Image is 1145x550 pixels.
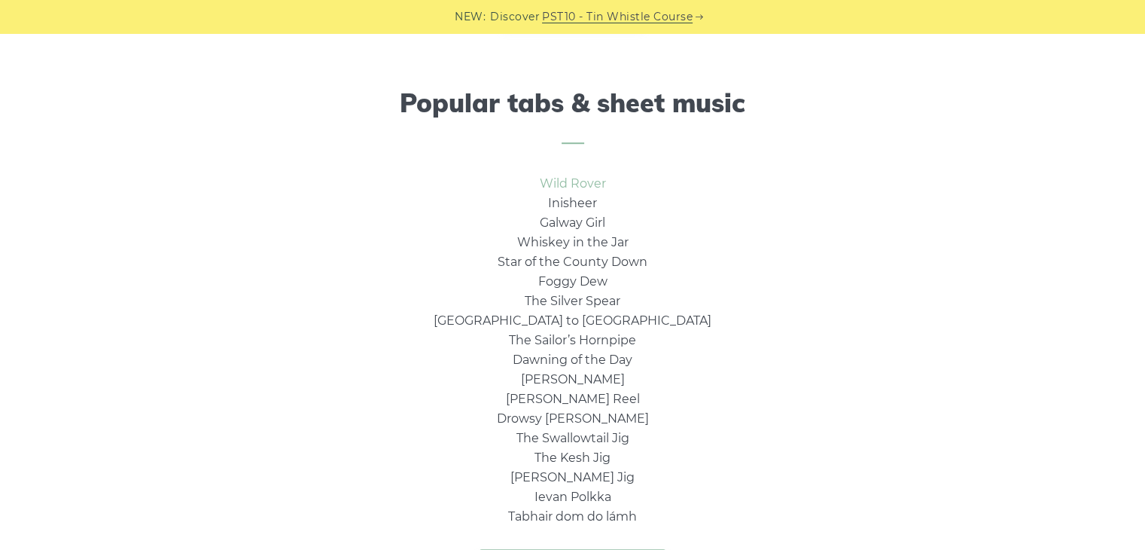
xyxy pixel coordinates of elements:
a: The Silver Spear [525,294,620,308]
a: Tabhair dom do lámh [508,509,637,524]
a: Foggy Dew [538,274,608,289]
a: Ievan Polkka [534,490,611,504]
a: Inisheer [548,196,597,210]
a: Star of the County Down [498,255,647,269]
a: Galway Girl [540,215,605,230]
a: [PERSON_NAME] Jig [510,470,635,484]
a: PST10 - Tin Whistle Course [542,8,693,26]
a: The Sailor’s Hornpipe [509,333,636,347]
span: Discover [490,8,540,26]
a: Drowsy [PERSON_NAME] [497,411,649,426]
a: Wild Rover [540,176,606,191]
a: [GEOGRAPHIC_DATA] to [GEOGRAPHIC_DATA] [434,313,711,328]
a: Whiskey in the Jar [517,235,629,249]
a: [PERSON_NAME] [521,372,625,387]
a: [PERSON_NAME] Reel [506,392,640,406]
a: Dawning of the Day [513,353,632,367]
span: NEW: [455,8,486,26]
a: The Kesh Jig [534,451,611,465]
h2: Popular tabs & sheet music [148,88,997,145]
a: The Swallowtail Jig [516,431,629,445]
